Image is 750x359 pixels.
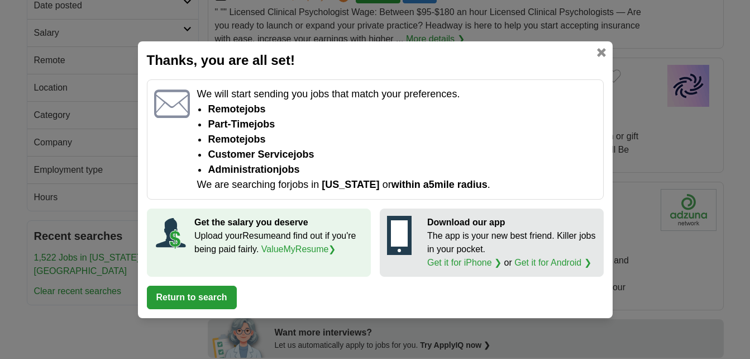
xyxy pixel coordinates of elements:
p: Upload your Resume and find out if you're being paid fairly. [194,229,364,256]
h2: Thanks, you are all set! [147,50,604,70]
p: Download our app [427,216,596,229]
p: The app is your new best friend. Killer jobs in your pocket. or [427,229,596,270]
li: Customer Service jobs [208,147,596,162]
li: Remote jobs [208,132,596,147]
li: Administration jobs [208,162,596,177]
p: Get the salary you deserve [194,216,364,229]
p: We are searching for jobs in or . [197,177,596,192]
a: ValueMyResume❯ [261,244,336,254]
a: Get it for iPhone ❯ [427,258,501,267]
button: Return to search [147,286,237,309]
p: We will start sending you jobs that match your preferences. [197,87,596,102]
a: Get it for Android ❯ [514,258,591,267]
span: within a 5 mile radius [391,179,488,190]
li: Part-time jobs [208,117,596,132]
span: [US_STATE] [322,179,379,190]
li: Remote jobs [208,102,596,117]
